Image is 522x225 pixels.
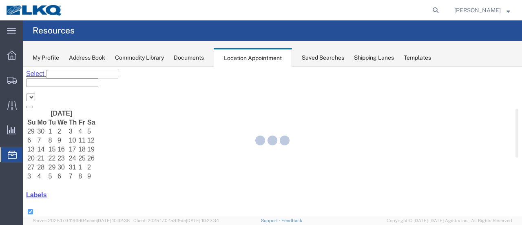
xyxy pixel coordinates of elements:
[64,97,73,105] td: 2
[25,106,33,114] td: 5
[14,70,24,78] td: 7
[34,88,45,96] td: 23
[46,79,55,87] td: 17
[46,52,55,60] th: Th
[46,61,55,69] td: 3
[302,53,344,62] div: Saved Searches
[404,53,431,62] div: Templates
[64,70,73,78] td: 12
[25,61,33,69] td: 1
[354,53,394,62] div: Shipping Lanes
[64,79,73,87] td: 19
[33,53,59,62] div: My Profile
[454,6,501,15] span: Sopha Sam
[174,53,204,62] div: Documents
[46,70,55,78] td: 10
[55,52,63,60] th: Fr
[4,70,13,78] td: 6
[55,79,63,87] td: 18
[64,106,73,114] td: 9
[4,52,13,60] th: Su
[14,43,63,51] th: [DATE]
[14,97,24,105] td: 28
[3,125,24,132] a: Labels
[214,48,292,67] div: Location Appointment
[4,97,13,105] td: 27
[281,218,302,223] a: Feedback
[261,218,281,223] a: Support
[46,106,55,114] td: 7
[55,106,63,114] td: 8
[34,79,45,87] td: 16
[387,217,512,224] span: Copyright © [DATE]-[DATE] Agistix Inc., All Rights Reserved
[64,88,73,96] td: 26
[46,97,55,105] td: 31
[55,97,63,105] td: 1
[4,106,13,114] td: 3
[33,218,130,223] span: Server: 2025.17.0-1194904eeae
[6,4,63,16] img: logo
[55,70,63,78] td: 11
[69,53,105,62] div: Address Book
[64,61,73,69] td: 5
[14,52,24,60] th: Mo
[186,218,219,223] span: [DATE] 10:23:34
[454,5,511,15] button: [PERSON_NAME]
[115,53,164,62] div: Commodity Library
[46,88,55,96] td: 24
[34,70,45,78] td: 9
[4,61,13,69] td: 29
[33,20,75,41] h4: Resources
[3,4,21,11] span: Select
[14,79,24,87] td: 14
[34,61,45,69] td: 2
[4,79,13,87] td: 13
[14,88,24,96] td: 21
[14,106,24,114] td: 4
[25,88,33,96] td: 22
[55,61,63,69] td: 4
[64,52,73,60] th: Sa
[97,218,130,223] span: [DATE] 10:32:38
[25,70,33,78] td: 8
[3,4,23,11] a: Select
[34,52,45,60] th: We
[133,218,219,223] span: Client: 2025.17.0-159f9de
[14,61,24,69] td: 30
[4,88,13,96] td: 20
[25,52,33,60] th: Tu
[34,97,45,105] td: 30
[25,79,33,87] td: 15
[55,88,63,96] td: 25
[34,106,45,114] td: 6
[25,97,33,105] td: 29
